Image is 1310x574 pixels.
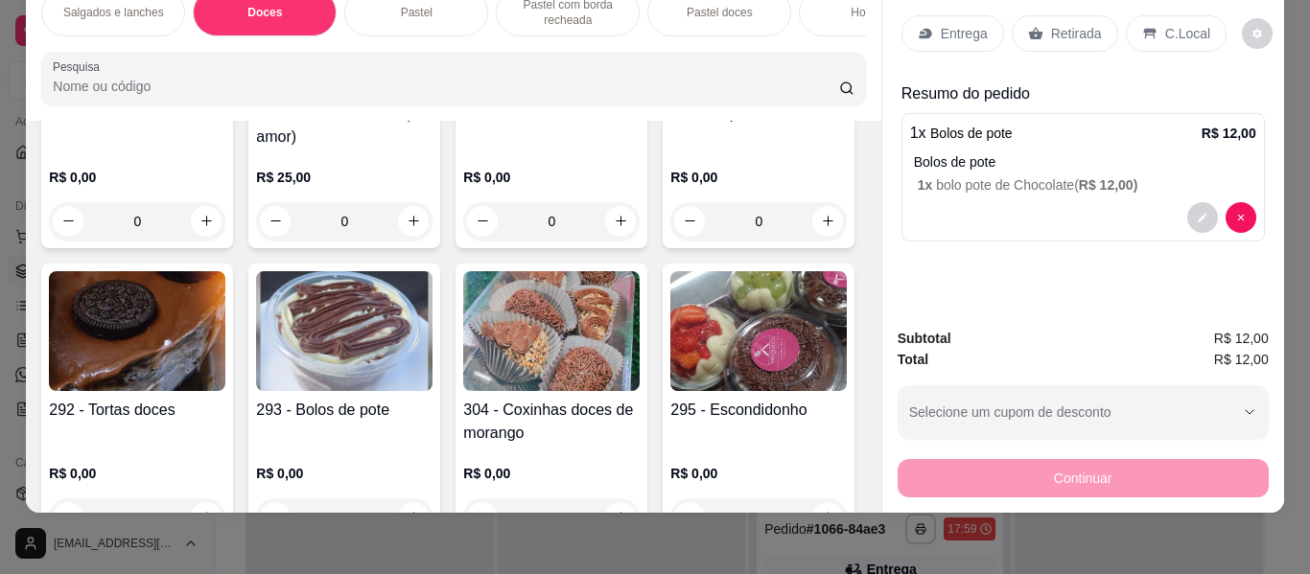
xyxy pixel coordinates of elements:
[53,77,839,96] input: Pesquisa
[256,168,433,187] p: R$ 25,00
[1242,18,1273,49] button: decrease-product-quantity
[670,271,847,391] img: product-image
[670,168,847,187] p: R$ 0,00
[49,168,225,187] p: R$ 0,00
[914,152,1256,172] p: Bolos de pote
[898,385,1269,439] button: Selecione um cupom de desconto
[898,331,951,346] strong: Subtotal
[401,5,433,20] p: Pastel
[463,399,640,445] h4: 304 - Coxinhas doces de morango
[49,399,225,422] h4: 292 - Tortas doces
[1214,349,1269,370] span: R$ 12,00
[910,122,1013,145] p: 1 x
[256,399,433,422] h4: 293 - Bolos de pote
[1226,202,1256,233] button: decrease-product-quantity
[463,271,640,391] img: product-image
[918,175,1256,195] p: bolo pote de Chocolate (
[463,168,640,187] p: R$ 0,00
[1051,24,1102,43] p: Retirada
[1202,124,1256,143] p: R$ 12,00
[256,271,433,391] img: product-image
[49,271,225,391] img: product-image
[898,352,928,367] strong: Total
[1165,24,1210,43] p: C.Local
[851,5,891,20] p: Hot dog
[53,58,106,75] label: Pesquisa
[49,464,225,483] p: R$ 0,00
[930,126,1013,141] span: Bolos de pote
[918,177,936,193] span: 1 x
[670,399,847,422] h4: 295 - Escondidonho
[463,464,640,483] p: R$ 0,00
[901,82,1265,105] p: Resumo do pedido
[256,464,433,483] p: R$ 0,00
[941,24,988,43] p: Entrega
[256,103,433,149] h4: doces caramelizados (do amor)
[687,5,753,20] p: Pastel doces
[670,464,847,483] p: R$ 0,00
[1187,202,1218,233] button: decrease-product-quantity
[247,5,282,20] p: Doces
[1079,177,1138,193] span: R$ 12,00 )
[1214,328,1269,349] span: R$ 12,00
[63,5,164,20] p: Salgados e lanches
